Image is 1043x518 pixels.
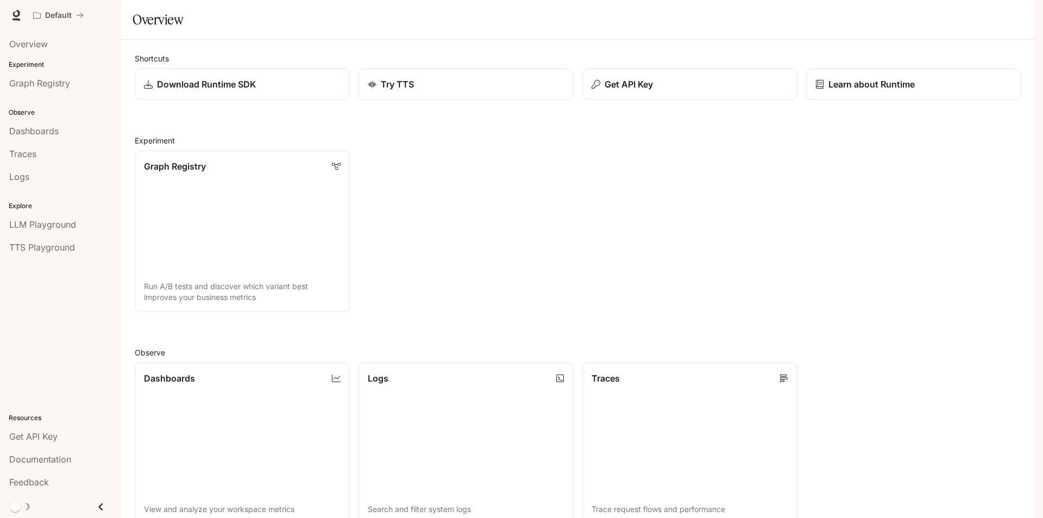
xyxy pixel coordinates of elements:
[828,78,915,91] p: Learn about Runtime
[135,347,1021,358] h2: Observe
[144,504,341,515] p: View and analyze your workspace metrics
[582,68,797,100] button: Get API Key
[135,135,1021,146] h2: Experiment
[144,160,206,173] p: Graph Registry
[133,9,183,30] h1: Overview
[135,68,350,100] a: Download Runtime SDK
[592,372,620,385] p: Traces
[381,78,414,91] p: Try TTS
[368,372,388,385] p: Logs
[806,68,1021,100] a: Learn about Runtime
[592,504,788,515] p: Trace request flows and performance
[28,4,89,26] button: All workspaces
[359,68,574,100] a: Try TTS
[135,151,350,312] a: Graph RegistryRun A/B tests and discover which variant best improves your business metrics
[144,281,341,303] p: Run A/B tests and discover which variant best improves your business metrics
[135,53,1021,64] h2: Shortcuts
[144,372,195,385] p: Dashboards
[45,11,72,20] p: Default
[157,78,256,91] p: Download Runtime SDK
[368,504,564,515] p: Search and filter system logs
[605,78,653,91] p: Get API Key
